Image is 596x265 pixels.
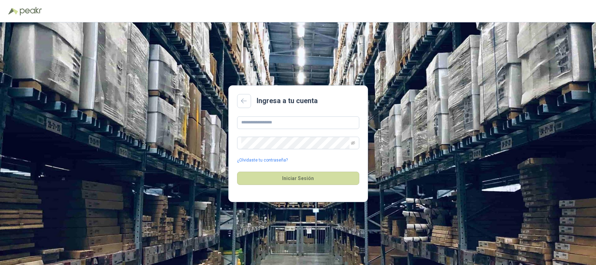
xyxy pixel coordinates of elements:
img: Logo [8,8,18,15]
span: eye-invisible [351,141,355,145]
h2: Ingresa a tu cuenta [257,95,318,106]
img: Peakr [20,7,42,15]
button: Iniciar Sesión [237,172,359,185]
a: ¿Olvidaste tu contraseña? [237,157,288,164]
